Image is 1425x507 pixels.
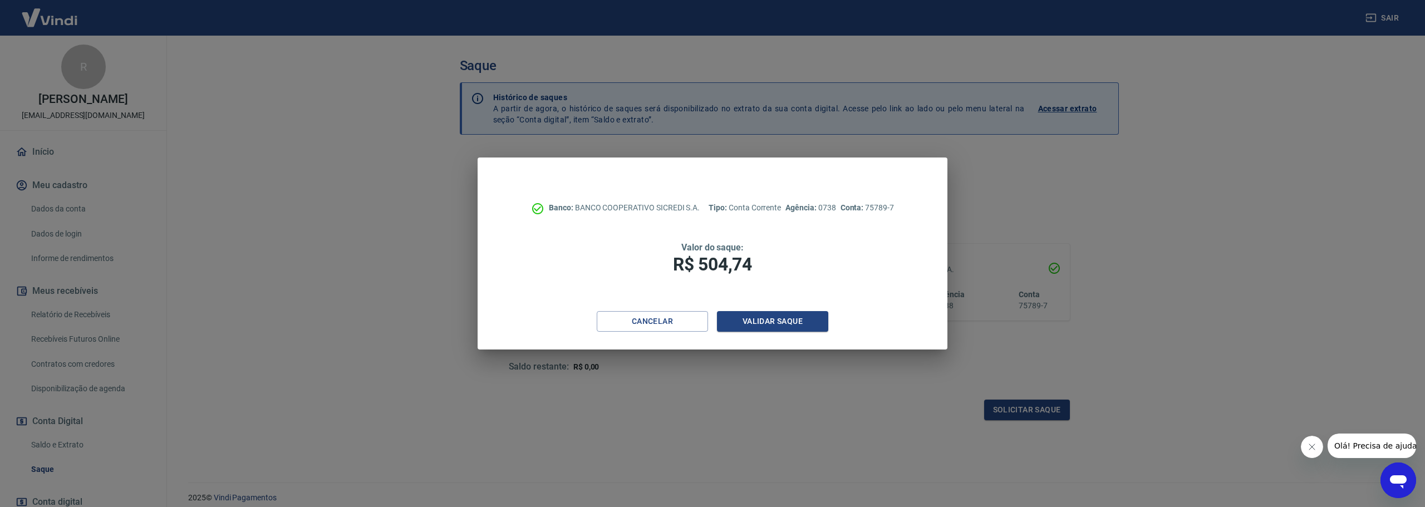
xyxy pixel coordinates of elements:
[681,242,744,253] span: Valor do saque:
[1380,462,1416,498] iframe: Botão para abrir a janela de mensagens
[785,202,836,214] p: 0738
[709,203,729,212] span: Tipo:
[1328,434,1416,458] iframe: Mensagem da empresa
[717,311,828,332] button: Validar saque
[841,202,894,214] p: 75789-7
[841,203,866,212] span: Conta:
[549,203,575,212] span: Banco:
[7,8,94,17] span: Olá! Precisa de ajuda?
[709,202,781,214] p: Conta Corrente
[1301,436,1323,458] iframe: Fechar mensagem
[549,202,700,214] p: BANCO COOPERATIVO SICREDI S.A.
[673,254,752,275] span: R$ 504,74
[785,203,818,212] span: Agência:
[597,311,708,332] button: Cancelar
